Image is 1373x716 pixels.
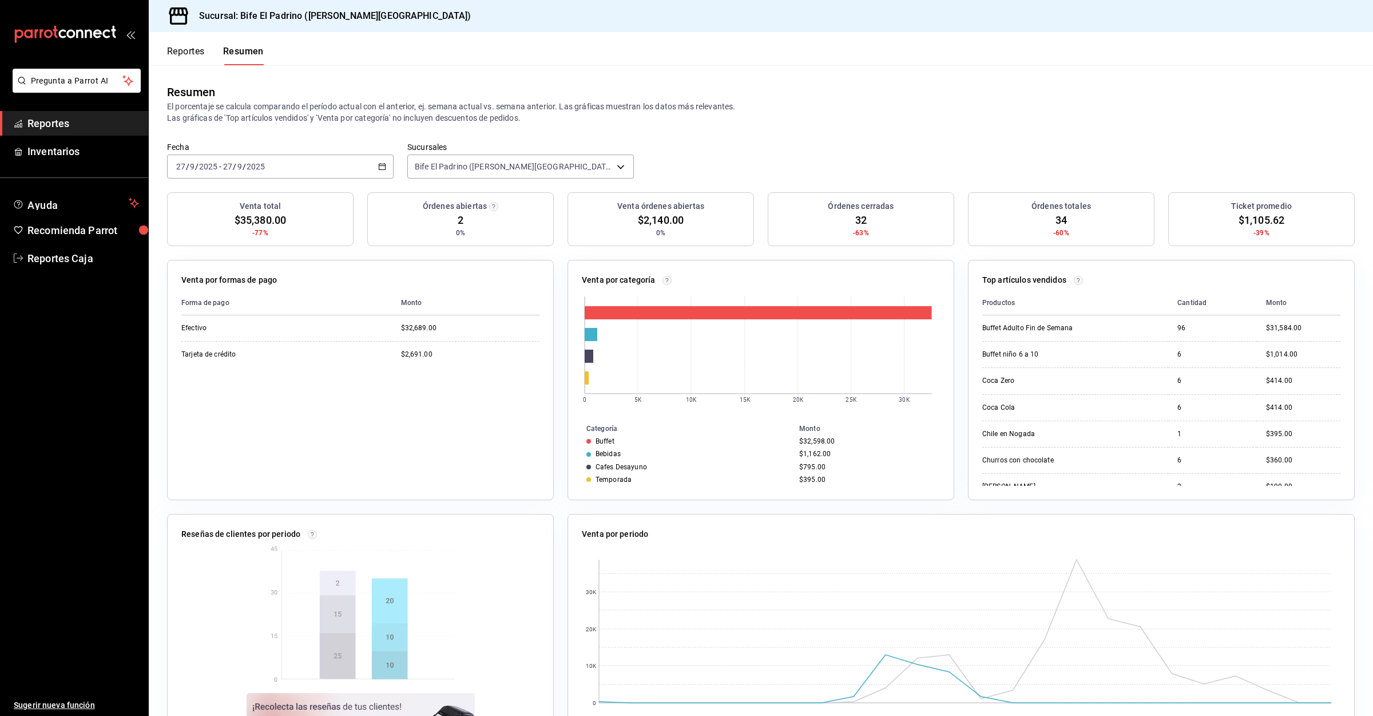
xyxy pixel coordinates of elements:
[568,422,795,435] th: Categoría
[1177,403,1248,413] div: 6
[596,463,647,471] div: Cafes Desayuno
[176,162,186,171] input: --
[31,75,123,87] span: Pregunta a Parrot AI
[423,200,487,212] h3: Órdenes abiertas
[199,162,218,171] input: ----
[982,482,1097,492] div: [PERSON_NAME]
[252,228,268,238] span: -77%
[27,223,139,238] span: Recomienda Parrot
[982,403,1097,413] div: Coca Cola
[401,350,539,359] div: $2,691.00
[582,274,656,286] p: Venta por categoría
[219,162,221,171] span: -
[401,323,539,333] div: $32,689.00
[982,429,1097,439] div: Chile en Nogada
[1168,291,1257,315] th: Cantidad
[586,589,597,595] text: 30K
[167,101,1355,124] p: El porcentaje se calcula comparando el período actual con el anterior, ej. semana actual vs. sema...
[593,700,596,706] text: 0
[793,397,804,403] text: 20K
[181,291,392,315] th: Forma de pago
[1266,350,1340,359] div: $1,014.00
[582,528,648,540] p: Venta por periodo
[1031,200,1091,212] h3: Órdenes totales
[1266,376,1340,386] div: $414.00
[415,161,613,172] span: Bife El Padrino ([PERSON_NAME][GEOGRAPHIC_DATA])
[407,143,634,151] label: Sucursales
[223,46,264,65] button: Resumen
[27,116,139,131] span: Reportes
[1055,212,1067,228] span: 34
[982,291,1168,315] th: Productos
[583,397,586,403] text: 0
[899,397,910,403] text: 30K
[14,699,139,711] span: Sugerir nueva función
[617,200,704,212] h3: Venta órdenes abiertas
[828,200,894,212] h3: Órdenes cerradas
[1177,456,1248,465] div: 6
[167,46,205,65] button: Reportes
[1253,228,1269,238] span: -39%
[586,663,597,669] text: 10K
[27,144,139,159] span: Inventarios
[181,350,296,359] div: Tarjeta de crédito
[27,196,124,210] span: Ayuda
[237,162,243,171] input: --
[246,162,265,171] input: ----
[1231,200,1292,212] h3: Ticket promedio
[846,397,857,403] text: 25K
[189,162,195,171] input: --
[8,83,141,95] a: Pregunta a Parrot AI
[1177,376,1248,386] div: 6
[186,162,189,171] span: /
[638,212,684,228] span: $2,140.00
[1177,429,1248,439] div: 1
[799,450,935,458] div: $1,162.00
[13,69,141,93] button: Pregunta a Parrot AI
[656,228,665,238] span: 0%
[855,212,867,228] span: 32
[27,251,139,266] span: Reportes Caja
[1266,323,1340,333] div: $31,584.00
[740,397,751,403] text: 15K
[456,228,465,238] span: 0%
[458,212,463,228] span: 2
[190,9,471,23] h3: Sucursal: Bife El Padrino ([PERSON_NAME][GEOGRAPHIC_DATA])
[982,274,1066,286] p: Top artículos vendidos
[167,84,215,101] div: Resumen
[240,200,281,212] h3: Venta total
[392,291,539,315] th: Monto
[233,162,236,171] span: /
[982,456,1097,465] div: Churros con chocolate
[686,397,697,403] text: 10K
[634,397,642,403] text: 5K
[799,463,935,471] div: $795.00
[586,626,597,632] text: 20K
[195,162,199,171] span: /
[1266,429,1340,439] div: $395.00
[799,476,935,484] div: $395.00
[126,30,135,39] button: open_drawer_menu
[1239,212,1284,228] span: $1,105.62
[243,162,246,171] span: /
[1177,323,1248,333] div: 96
[181,528,300,540] p: Reseñas de clientes por periodo
[596,437,614,445] div: Buffet
[223,162,233,171] input: --
[181,274,277,286] p: Venta por formas de pago
[1053,228,1069,238] span: -60%
[235,212,286,228] span: $35,380.00
[795,422,954,435] th: Monto
[1266,456,1340,465] div: $360.00
[181,323,296,333] div: Efectivo
[1266,403,1340,413] div: $414.00
[167,46,264,65] div: navigation tabs
[167,143,394,151] label: Fecha
[799,437,935,445] div: $32,598.00
[596,476,632,484] div: Temporada
[1177,482,1248,492] div: 2
[1266,482,1340,492] div: $190.00
[853,228,869,238] span: -63%
[982,323,1097,333] div: Buffet Adulto Fin de Semana
[1257,291,1340,315] th: Monto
